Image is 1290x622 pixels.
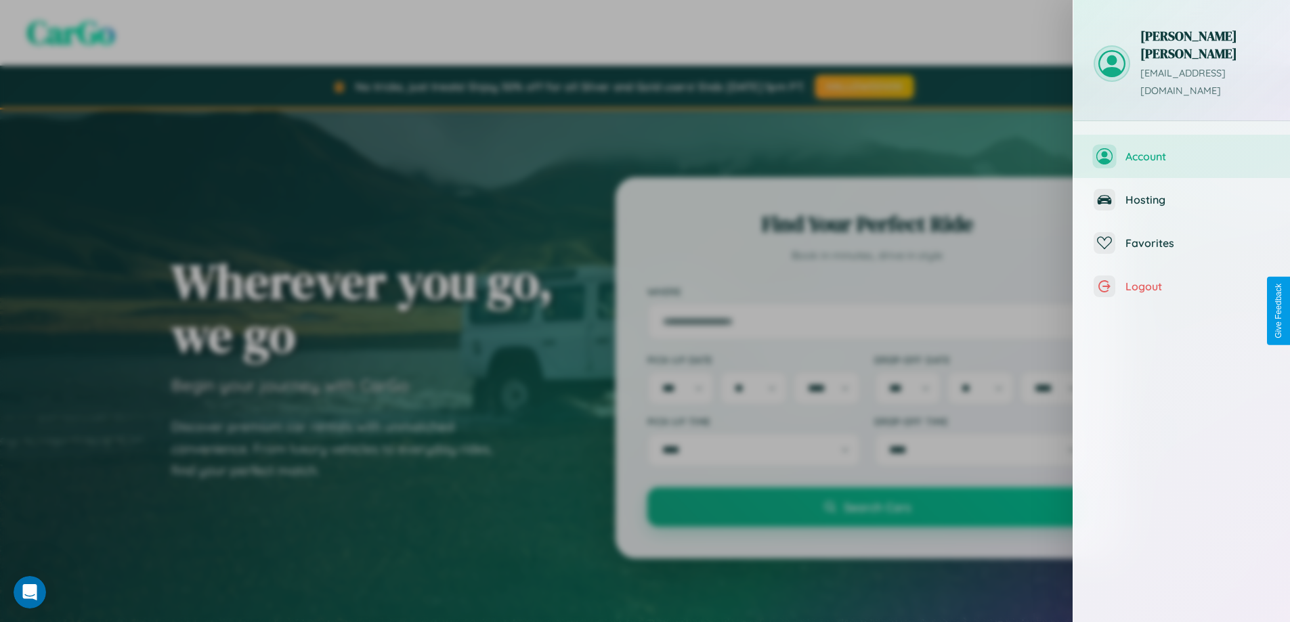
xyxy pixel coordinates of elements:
[1073,265,1290,308] button: Logout
[1125,280,1270,293] span: Logout
[1073,221,1290,265] button: Favorites
[1073,178,1290,221] button: Hosting
[1274,284,1283,338] div: Give Feedback
[1125,236,1270,250] span: Favorites
[1140,27,1270,62] h3: [PERSON_NAME] [PERSON_NAME]
[14,576,46,608] iframe: Intercom live chat
[1073,135,1290,178] button: Account
[1140,65,1270,100] p: [EMAIL_ADDRESS][DOMAIN_NAME]
[1125,193,1270,206] span: Hosting
[1125,150,1270,163] span: Account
